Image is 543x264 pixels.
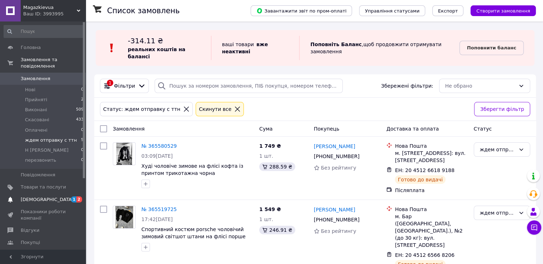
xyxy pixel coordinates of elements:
[480,209,516,217] div: ждем отправку с ттн
[312,215,361,225] div: [PHONE_NUMBER]
[359,5,425,16] button: Управління статусами
[128,36,163,45] span: -314.11 ₴
[312,151,361,161] div: [PHONE_NUMBER]
[197,105,233,113] div: Cкинути все
[395,252,454,258] span: ЕН: 20 4512 6566 8206
[480,146,516,153] div: ждем отправку с ттн
[81,137,84,143] span: 5
[259,226,295,234] div: 246.91 ₴
[467,45,516,50] b: Поповнити баланс
[25,97,47,103] span: Прийняті
[141,163,243,176] a: Худі чоловіче зимове на флісі кофта із принтом трикотажна чорна
[25,137,77,143] span: ждем отправку с ттн
[259,126,272,132] span: Cума
[527,220,541,235] button: Чат з покупцем
[314,143,355,150] a: [PERSON_NAME]
[81,157,84,163] span: 0
[116,143,132,165] img: Фото товару
[102,105,182,113] div: Статус: ждем отправку с ттн
[76,107,84,113] span: 509
[445,82,516,90] div: Не обрано
[259,216,273,222] span: 1 шт.
[259,153,273,159] span: 1 шт.
[395,150,468,164] div: м. [STREET_ADDRESS]: вул. [STREET_ADDRESS]
[141,226,246,246] a: Спортивний костюм porsche чоловічий зимовий світшот штани на флісі порше чорний
[21,239,40,246] span: Покупці
[21,184,66,190] span: Товари та послуги
[128,47,185,59] b: реальних коштів на балансі
[21,57,86,69] span: Замовлення та повідомлення
[395,213,468,249] div: м. Бар ([GEOGRAPHIC_DATA], [GEOGRAPHIC_DATA].), №2 (до 30 кг): вул. [STREET_ADDRESS]
[299,36,459,60] div: , щоб продовжити отримувати замовлення
[438,8,458,14] span: Експорт
[395,167,454,173] span: ЕН: 20 4512 6618 9188
[474,102,530,116] button: Зберегти фільтр
[310,41,362,47] b: Поповніть Баланс
[321,165,356,171] span: Без рейтингу
[25,87,35,93] span: Нові
[251,5,352,16] button: Завантажити звіт по пром-оплаті
[259,162,295,171] div: 288.59 ₴
[395,175,446,184] div: Готово до видачі
[21,75,50,82] span: Замовлення
[321,228,356,234] span: Без рейтингу
[476,8,530,14] span: Створити замовлення
[21,209,66,221] span: Показники роботи компанії
[23,4,77,11] span: Magazkievua
[259,143,281,149] span: 1 749 ₴
[259,206,281,212] span: 1 549 ₴
[314,126,339,132] span: Покупець
[474,126,492,132] span: Статус
[23,11,86,17] div: Ваш ID: 3993995
[141,153,173,159] span: 03:09[DATE]
[25,127,47,133] span: Оплачені
[395,206,468,213] div: Нова Пошта
[141,206,177,212] a: № 365519725
[71,196,77,202] span: 1
[25,157,56,163] span: перезвонить
[463,8,536,13] a: Створити замовлення
[115,206,133,228] img: Фото товару
[81,97,84,103] span: 2
[395,142,468,150] div: Нова Пошта
[113,126,145,132] span: Замовлення
[314,206,355,213] a: [PERSON_NAME]
[471,5,536,16] button: Створити замовлення
[4,25,84,38] input: Пошук
[106,43,117,53] img: :exclamation:
[114,82,135,89] span: Фільтри
[141,143,177,149] a: № 365580529
[211,36,300,60] div: ваші товари
[113,206,136,229] a: Фото товару
[113,142,136,165] a: Фото товару
[107,6,180,15] h1: Список замовлень
[21,44,41,51] span: Головна
[76,196,82,202] span: 2
[256,8,346,14] span: Завантажити звіт по пром-оплаті
[155,79,343,93] input: Пошук за номером замовлення, ПІБ покупця, номером телефону, Email, номером накладної
[386,126,439,132] span: Доставка та оплата
[381,82,433,89] span: Збережені фільтри:
[81,127,84,133] span: 0
[459,41,524,55] a: Поповнити баланс
[21,227,39,234] span: Відгуки
[81,147,84,153] span: 0
[395,187,468,194] div: Післяплата
[365,8,419,14] span: Управління статусами
[21,172,55,178] span: Повідомлення
[141,216,173,222] span: 17:42[DATE]
[432,5,464,16] button: Експорт
[25,117,49,123] span: Скасовані
[81,87,84,93] span: 0
[25,147,69,153] span: Н [PERSON_NAME]
[21,196,74,203] span: [DEMOGRAPHIC_DATA]
[76,117,84,123] span: 433
[25,107,47,113] span: Виконані
[480,105,524,113] span: Зберегти фільтр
